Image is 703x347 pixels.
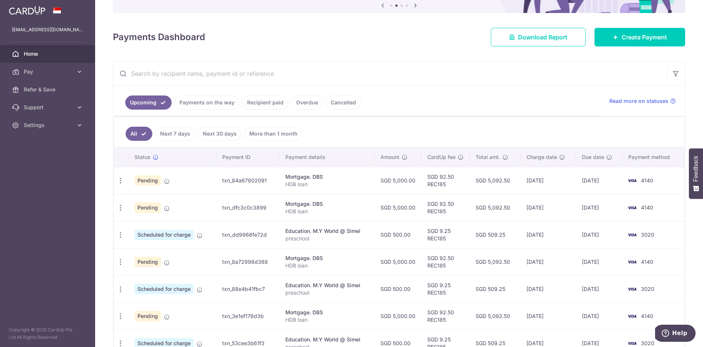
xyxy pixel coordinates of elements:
td: txn_8a72998d388 [216,248,279,275]
td: txn_88e4b41fbc7 [216,275,279,302]
a: Next 30 days [198,127,242,141]
a: Cancelled [326,95,361,110]
div: Education. M.Y World @ Simei [285,282,369,289]
p: preschool [285,289,369,296]
span: 4140 [641,177,653,184]
div: Mortgage. DBS [285,254,369,262]
span: Due date [582,153,604,161]
img: Bank Card [625,230,639,239]
a: Read more on statuses [609,97,676,105]
a: More than 1 month [244,127,302,141]
span: 3020 [641,231,654,238]
span: Feedback [693,156,699,182]
td: [DATE] [576,221,622,248]
span: Read more on statuses [609,97,668,105]
td: [DATE] [576,302,622,330]
span: Pending [135,202,161,213]
img: Bank Card [625,176,639,185]
td: SGD 92.50 REC185 [421,248,470,275]
p: [EMAIL_ADDRESS][DOMAIN_NAME] [12,26,83,33]
td: txn_84a67802091 [216,167,279,194]
td: [DATE] [576,194,622,221]
td: [DATE] [521,302,576,330]
th: Payment method [622,147,684,167]
img: Bank Card [625,312,639,321]
td: SGD 92.50 REC185 [421,302,470,330]
td: SGD 9.25 REC185 [421,221,470,248]
img: Bank Card [625,203,639,212]
td: SGD 509.25 [470,221,521,248]
td: txn_3e1ef176d3b [216,302,279,330]
td: SGD 9.25 REC185 [421,275,470,302]
a: Payments on the way [175,95,239,110]
span: Amount [380,153,399,161]
a: Recipient paid [242,95,288,110]
span: CardUp fee [427,153,456,161]
span: Download Report [518,33,567,42]
td: SGD 5,000.00 [375,248,421,275]
span: Scheduled for charge [135,230,194,240]
p: preschool [285,235,369,242]
td: [DATE] [521,194,576,221]
span: Create Payment [622,33,667,42]
span: Pay [24,68,73,75]
td: SGD 5,092.50 [470,302,521,330]
td: [DATE] [521,275,576,302]
div: Mortgage. DBS [285,173,369,181]
span: Status [135,153,150,161]
p: HDB loan [285,262,369,269]
span: 4140 [641,313,653,319]
span: Pending [135,311,161,321]
td: [DATE] [521,248,576,275]
td: SGD 5,000.00 [375,194,421,221]
td: [DATE] [521,167,576,194]
img: CardUp [9,6,45,15]
span: Support [24,104,73,111]
span: Refer & Save [24,86,73,93]
a: Create Payment [595,28,685,46]
img: Bank Card [625,257,639,266]
td: SGD 509.25 [470,275,521,302]
div: Mortgage. DBS [285,309,369,316]
td: SGD 5,092.50 [470,167,521,194]
iframe: Opens a widget where you can find more information [655,325,696,343]
input: Search by recipient name, payment id or reference [113,62,667,85]
div: Mortgage. DBS [285,200,369,208]
p: HDB loan [285,208,369,215]
img: Bank Card [625,285,639,294]
td: SGD 500.00 [375,275,421,302]
td: SGD 5,092.50 [470,248,521,275]
a: Next 7 days [155,127,195,141]
th: Payment details [279,147,375,167]
span: 4140 [641,259,653,265]
span: Home [24,50,73,58]
span: 3020 [641,286,654,292]
td: [DATE] [576,167,622,194]
div: Education. M.Y World @ Simei [285,336,369,343]
a: Download Report [491,28,586,46]
a: Overdue [291,95,323,110]
td: [DATE] [576,275,622,302]
span: Pending [135,257,161,267]
span: Scheduled for charge [135,284,194,294]
td: SGD 5,000.00 [375,167,421,194]
th: Payment ID [216,147,279,167]
span: Pending [135,175,161,186]
p: HDB loan [285,181,369,188]
td: SGD 5,000.00 [375,302,421,330]
a: Upcoming [125,95,172,110]
span: Settings [24,121,73,129]
span: 3020 [641,340,654,346]
td: [DATE] [521,221,576,248]
td: txn_dfc3c0c3899 [216,194,279,221]
span: Total amt. [476,153,500,161]
button: Feedback - Show survey [689,148,703,199]
td: txn_dd9966fe72d [216,221,279,248]
td: SGD 5,092.50 [470,194,521,221]
span: 4140 [641,204,653,211]
a: All [126,127,152,141]
td: [DATE] [576,248,622,275]
td: SGD 500.00 [375,221,421,248]
td: SGD 92.50 REC185 [421,167,470,194]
